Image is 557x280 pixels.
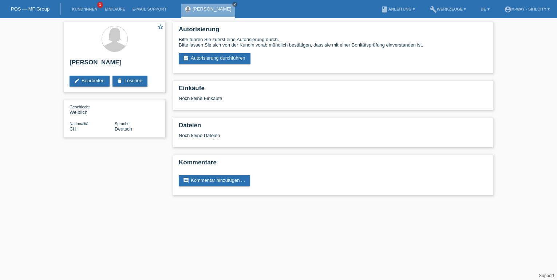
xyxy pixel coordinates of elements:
a: E-Mail Support [129,7,170,11]
a: Einkäufe [101,7,129,11]
span: Geschlecht [70,105,90,109]
h2: Dateien [179,122,487,133]
div: Noch keine Dateien [179,133,401,138]
a: star_border [157,24,164,31]
h2: Autorisierung [179,26,487,37]
i: close [233,3,237,6]
a: POS — MF Group [11,6,50,12]
span: Deutsch [115,126,132,132]
h2: Kommentare [179,159,487,170]
i: build [430,6,437,13]
span: Nationalität [70,121,90,126]
a: DE ▾ [477,7,493,11]
span: Schweiz [70,126,76,132]
a: deleteLöschen [112,76,147,87]
h2: [PERSON_NAME] [70,59,160,70]
i: delete [117,78,123,84]
i: book [381,6,388,13]
div: Weiblich [70,104,115,115]
a: editBearbeiten [70,76,110,87]
a: [PERSON_NAME] [193,6,232,12]
a: close [232,2,237,7]
a: commentKommentar hinzufügen ... [179,175,250,186]
i: edit [74,78,80,84]
i: assignment_turned_in [183,55,189,61]
a: buildWerkzeuge ▾ [426,7,470,11]
h2: Einkäufe [179,85,487,96]
a: account_circlem-way - Sihlcity ▾ [501,7,553,11]
a: assignment_turned_inAutorisierung durchführen [179,53,250,64]
a: Support [539,273,554,278]
a: Kund*innen [68,7,101,11]
div: Noch keine Einkäufe [179,96,487,107]
i: comment [183,177,189,183]
i: star_border [157,24,164,30]
span: Sprache [115,121,130,126]
span: 1 [97,2,103,8]
i: account_circle [504,6,511,13]
a: bookAnleitung ▾ [377,7,418,11]
div: Bitte führen Sie zuerst eine Autorisierung durch. Bitte lassen Sie sich von der Kundin vorab münd... [179,37,487,48]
